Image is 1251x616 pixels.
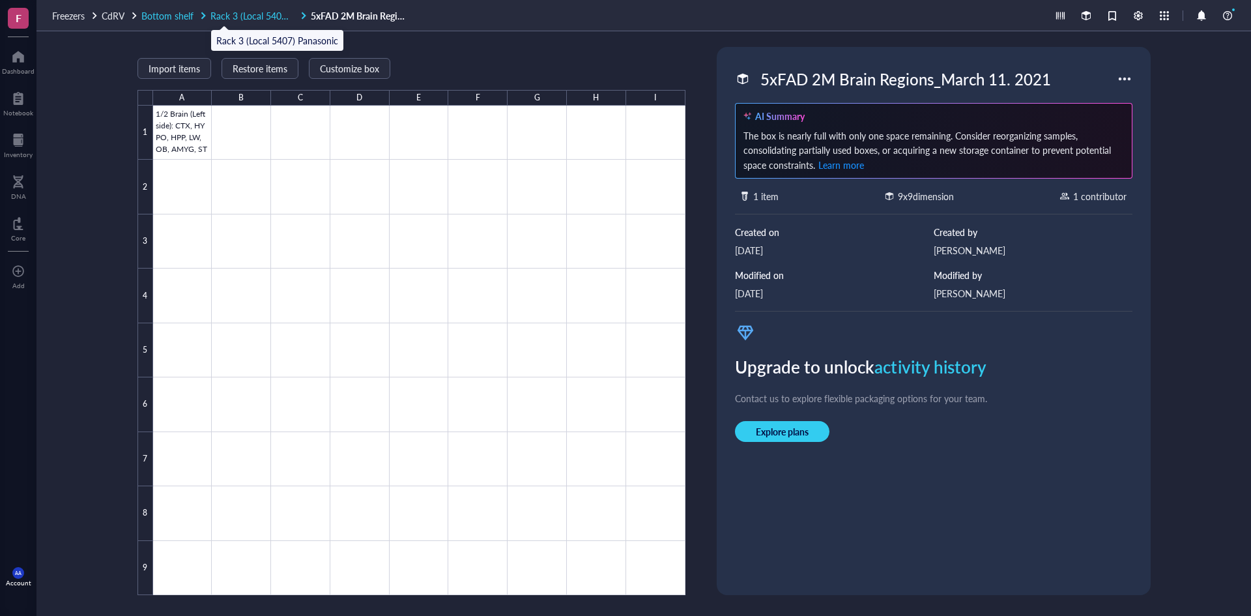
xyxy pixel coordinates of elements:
div: Add [12,282,25,289]
button: Import items [137,58,211,79]
span: Restore items [233,63,287,74]
div: Notebook [3,109,33,117]
span: F [16,10,22,26]
div: Upgrade to unlock [735,353,1132,381]
a: Notebook [3,88,33,117]
div: DNA [11,192,26,200]
a: 5xFAD 2M Brain Regions_March 11. 2021 [311,10,409,22]
a: Freezers [52,10,99,22]
div: A [179,89,184,106]
div: AI Summary [755,109,805,123]
div: Rack 3 (Local 5407) Panasonic [216,33,338,48]
a: CdRV [102,10,139,22]
button: Customize box [309,58,390,79]
div: Account [6,579,31,587]
div: Created on [735,225,934,239]
span: CdRV [102,9,124,22]
div: Contact us to explore flexible packaging options for your team. [735,391,1132,405]
div: Modified by [934,268,1132,282]
div: [DATE] [735,243,934,257]
div: I [654,89,656,106]
span: Customize box [320,63,379,74]
div: 9 x 9 dimension [898,189,954,203]
div: 2 [137,160,153,214]
div: H [593,89,599,106]
div: 7 [137,432,153,486]
div: 1 contributor [1073,189,1127,203]
span: Learn more [818,158,864,171]
div: 9 [137,541,153,595]
div: Inventory [4,151,33,158]
div: 8 [137,486,153,540]
div: 5xFAD 2M Brain Regions_March 11. 2021 [755,65,1057,93]
a: Dashboard [2,46,35,75]
button: Restore items [222,58,298,79]
div: 6 [137,377,153,432]
span: activity history [874,355,986,379]
div: B [238,89,244,106]
div: Modified on [735,268,934,282]
div: D [356,89,362,106]
a: Inventory [4,130,33,158]
a: DNA [11,171,26,200]
div: Dashboard [2,67,35,75]
button: Learn more [818,157,865,173]
span: AA [15,570,22,576]
a: Explore plans [735,421,1132,442]
span: Rack 3 (Local 5407) Panasonic [210,9,332,22]
span: Freezers [52,9,85,22]
div: Core [11,234,25,242]
span: Explore plans [756,426,809,437]
div: F [476,89,480,106]
div: C [298,89,303,106]
div: E [416,89,421,106]
div: [PERSON_NAME] [934,286,1132,301]
span: Import items [149,63,200,74]
button: Explore plans [735,421,829,442]
a: Bottom shelfRack 3 (Local 5407) Panasonic [141,10,308,22]
div: [DATE] [735,286,934,301]
div: G [534,89,540,106]
div: Created by [934,225,1132,239]
div: [PERSON_NAME] [934,243,1132,257]
div: 5 [137,323,153,377]
div: 4 [137,269,153,323]
div: 1 item [753,189,779,203]
a: Core [11,213,25,242]
div: The box is nearly full with only one space remaining. Consider reorganizing samples, consolidatin... [743,128,1124,173]
div: 1 [137,106,153,160]
div: 3 [137,214,153,269]
span: Bottom shelf [141,9,194,22]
